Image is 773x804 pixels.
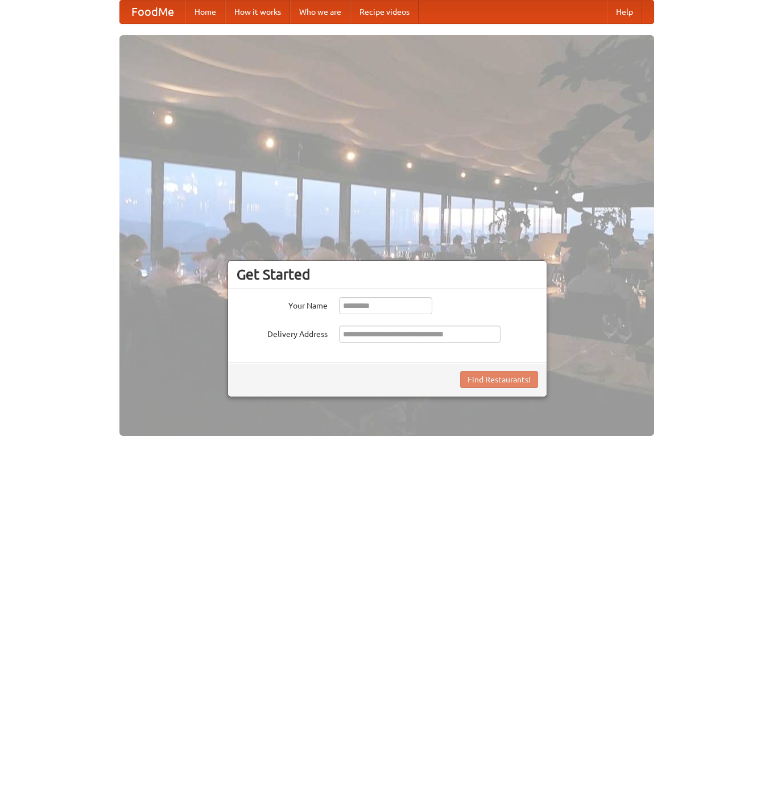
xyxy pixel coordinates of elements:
[350,1,419,23] a: Recipe videos
[460,371,538,388] button: Find Restaurants!
[225,1,290,23] a: How it works
[237,266,538,283] h3: Get Started
[607,1,642,23] a: Help
[120,1,185,23] a: FoodMe
[290,1,350,23] a: Who we are
[237,326,328,340] label: Delivery Address
[237,297,328,311] label: Your Name
[185,1,225,23] a: Home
